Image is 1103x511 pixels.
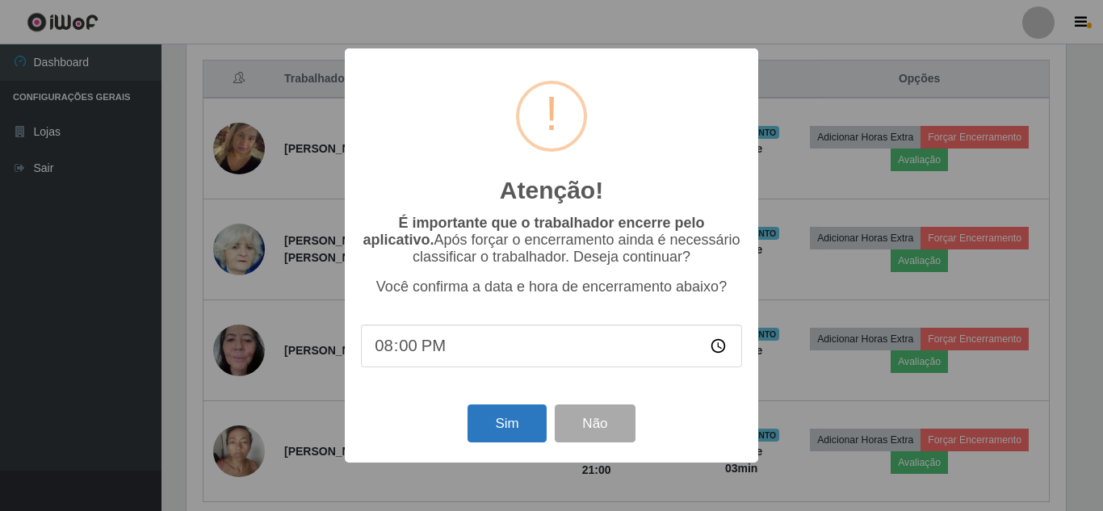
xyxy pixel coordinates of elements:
[363,215,704,248] b: É importante que o trabalhador encerre pelo aplicativo.
[500,176,603,205] h2: Atenção!
[468,404,546,442] button: Sim
[361,215,742,266] p: Após forçar o encerramento ainda é necessário classificar o trabalhador. Deseja continuar?
[361,279,742,295] p: Você confirma a data e hora de encerramento abaixo?
[555,404,635,442] button: Não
